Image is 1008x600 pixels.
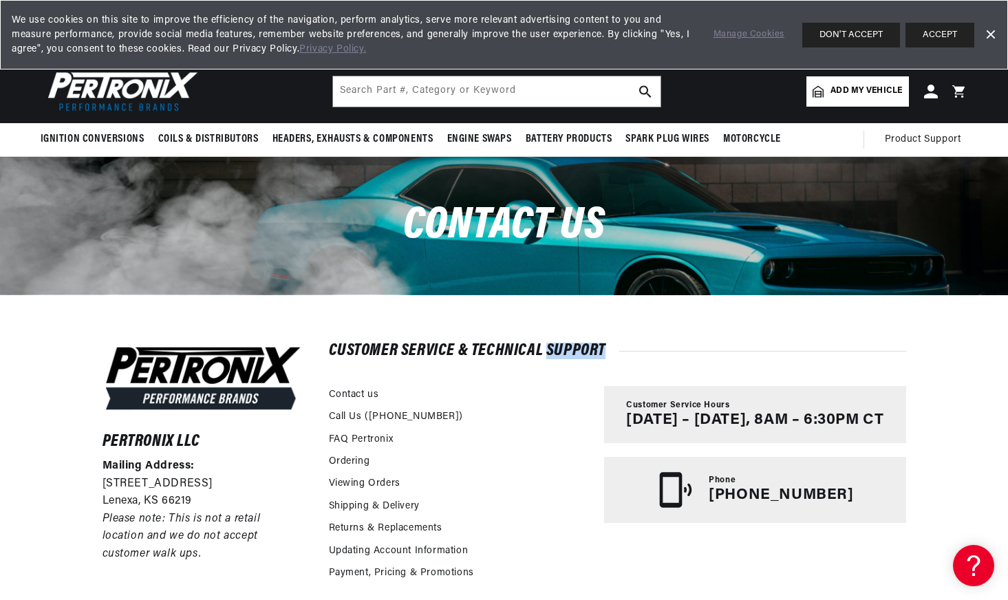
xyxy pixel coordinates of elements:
p: [STREET_ADDRESS] [103,475,303,493]
h2: Customer Service & Technical Support [329,344,906,358]
button: ACCEPT [905,23,974,47]
span: Coils & Distributors [158,132,259,147]
summary: Headers, Exhausts & Components [266,123,440,156]
a: Payment, Pricing & Promotions [329,566,474,581]
a: Manage Cookies [714,28,784,42]
a: FAQ Pertronix [329,432,394,447]
span: Motorcycle [723,132,781,147]
a: Viewing Orders [329,476,400,491]
img: Pertronix [41,67,199,115]
p: Lenexa, KS 66219 [103,493,303,511]
a: Shipping & Delivery [329,499,420,514]
a: Returns & Replacements [329,521,442,536]
span: Engine Swaps [447,132,512,147]
span: We use cookies on this site to improve the efficiency of the navigation, perform analytics, serve... [12,13,694,56]
summary: Product Support [885,123,968,156]
span: Battery Products [526,132,612,147]
summary: Battery Products [519,123,619,156]
a: Dismiss Banner [980,25,1000,45]
strong: Mailing Address: [103,460,195,471]
span: Ignition Conversions [41,132,144,147]
span: Add my vehicle [830,85,902,98]
button: DON'T ACCEPT [802,23,900,47]
button: search button [630,76,661,107]
input: Search Part #, Category or Keyword [333,76,661,107]
span: Product Support [885,132,961,147]
a: Privacy Policy. [299,44,366,54]
p: [DATE] – [DATE], 8AM – 6:30PM CT [626,411,883,429]
a: Contact us [329,387,379,403]
a: Phone [PHONE_NUMBER] [604,457,905,523]
a: Updating Account Information [329,544,469,559]
summary: Motorcycle [716,123,788,156]
summary: Coils & Distributors [151,123,266,156]
h6: Pertronix LLC [103,435,303,449]
summary: Engine Swaps [440,123,519,156]
span: Headers, Exhausts & Components [272,132,433,147]
em: Please note: This is not a retail location and we do not accept customer walk ups. [103,513,261,559]
a: Ordering [329,454,370,469]
span: Spark Plug Wires [625,132,709,147]
span: Customer Service Hours [626,400,729,411]
a: Add my vehicle [806,76,908,107]
span: Phone [709,475,736,486]
span: Contact us [403,204,605,248]
summary: Ignition Conversions [41,123,151,156]
summary: Spark Plug Wires [619,123,716,156]
a: Call Us ([PHONE_NUMBER]) [329,409,463,425]
p: [PHONE_NUMBER] [709,486,853,504]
